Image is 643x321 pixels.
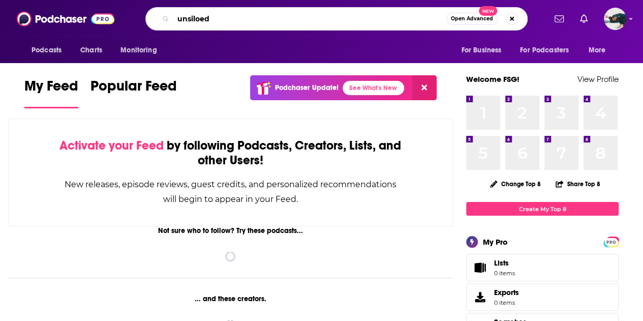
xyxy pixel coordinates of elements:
[59,177,402,207] div: New releases, episode reviews, guest credits, and personalized recommendations will begin to appe...
[513,41,584,60] button: open menu
[466,254,619,281] a: Lists
[173,11,446,27] input: Search podcasts, credits, & more...
[80,43,102,57] span: Charts
[494,288,519,297] span: Exports
[550,10,568,27] a: Show notifications dropdown
[466,283,619,311] a: Exports
[466,202,619,216] a: Create My Top 8
[343,81,404,95] a: See What's New
[24,41,75,60] button: open menu
[605,238,617,245] a: PRO
[470,260,490,275] span: Lists
[479,6,497,16] span: New
[59,138,164,153] span: Activate your Feed
[494,258,509,268] span: Lists
[24,77,78,108] a: My Feed
[555,174,601,194] button: Share Top 8
[454,41,514,60] button: open menu
[576,10,592,27] a: Show notifications dropdown
[120,43,157,57] span: Monitoring
[589,43,606,57] span: More
[484,178,547,190] button: Change Top 8
[17,9,114,28] img: Podchaser - Follow, Share and Rate Podcasts
[466,74,519,84] a: Welcome FSG!
[461,43,501,57] span: For Business
[520,43,569,57] span: For Podcasters
[90,77,177,101] span: Popular Feed
[8,295,453,303] div: ... and these creators.
[90,77,177,108] a: Popular Feed
[145,7,528,31] div: Search podcasts, credits, & more...
[446,13,498,25] button: Open AdvancedNew
[470,290,490,304] span: Exports
[605,238,617,246] span: PRO
[451,16,493,21] span: Open Advanced
[59,138,402,168] div: by following Podcasts, Creators, Lists, and other Users!
[577,74,619,84] a: View Profile
[483,237,508,247] div: My Pro
[604,8,626,30] span: Logged in as fsg.publicity
[494,270,515,277] span: 0 items
[32,43,62,57] span: Podcasts
[494,258,515,268] span: Lists
[24,77,78,101] span: My Feed
[581,41,619,60] button: open menu
[604,8,626,30] button: Show profile menu
[494,299,519,306] span: 0 items
[275,83,339,92] p: Podchaser Update!
[8,226,453,235] div: Not sure who to follow? Try these podcasts...
[604,8,626,30] img: User Profile
[113,41,170,60] button: open menu
[74,41,108,60] a: Charts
